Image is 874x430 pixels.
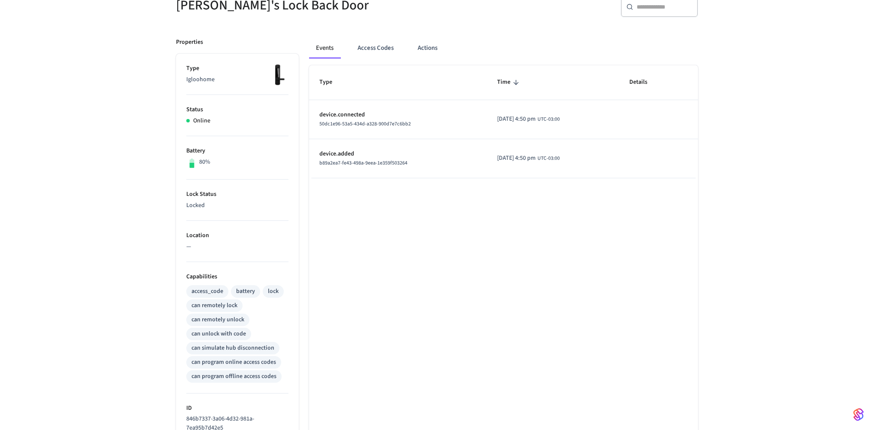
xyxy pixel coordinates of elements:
p: Online [193,116,210,125]
p: device.connected [319,110,476,119]
p: Status [186,105,288,114]
p: Battery [186,146,288,156]
p: Properties [176,38,203,47]
span: [DATE] 4:50 pm [497,154,536,163]
span: UTC-03:00 [537,116,560,123]
img: SeamLogoGradient.69752ec5.svg [853,408,864,421]
p: Type [186,64,288,73]
p: Locked [186,201,288,210]
span: Time [497,76,522,89]
p: Capabilities [186,272,288,281]
p: ID [186,404,288,413]
span: b89a2ea7-fe43-498a-9eea-1e359f503264 [319,159,407,167]
div: can remotely unlock [191,315,244,324]
span: [DATE] 4:50 pm [497,115,536,124]
span: 50dc1e96-53a5-434d-a328-900d7e7c6bb2 [319,120,411,128]
img: igloohome_mortise_2 [267,64,288,85]
div: ant example [309,38,698,58]
span: UTC-03:00 [537,155,560,162]
span: Type [319,76,343,89]
p: — [186,242,288,251]
div: can unlock with code [191,329,246,339]
p: Location [186,231,288,240]
button: Actions [411,38,444,58]
p: device.added [319,149,476,159]
button: Events [309,38,340,58]
p: 80% [199,158,210,167]
div: battery [236,287,255,296]
p: Lock Status [186,190,288,199]
div: can simulate hub disconnection [191,344,274,353]
div: America/Sao_Paulo [497,154,560,163]
p: Igloohome [186,75,288,84]
div: can program online access codes [191,358,276,367]
div: can remotely lock [191,301,237,310]
div: lock [268,287,279,296]
span: Details [629,76,659,89]
button: Access Codes [351,38,401,58]
div: America/Sao_Paulo [497,115,560,124]
table: sticky table [309,65,698,178]
div: access_code [191,287,223,296]
div: can program offline access codes [191,372,276,381]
